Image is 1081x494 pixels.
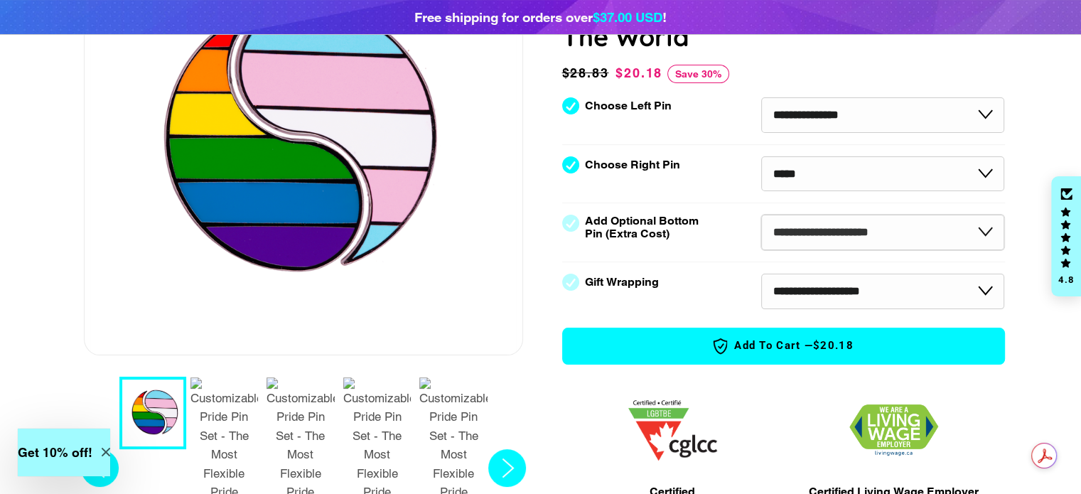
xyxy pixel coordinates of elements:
span: $20.18 [615,65,662,80]
div: Click to open Judge.me floating reviews tab [1051,176,1081,297]
span: Add to Cart — [584,337,983,355]
div: Free shipping for orders over ! [414,7,667,27]
label: Choose Right Pin [585,159,680,171]
span: Save 30% [667,65,729,83]
span: $28.83 [562,63,613,83]
label: Choose Left Pin [585,100,672,112]
img: 1706832627.png [849,404,938,456]
img: 1705457225.png [628,400,717,461]
button: 1 / 7 [119,377,186,449]
span: $37.00 USD [593,9,662,25]
div: 4.8 [1058,275,1075,284]
label: Gift Wrapping [585,276,659,289]
label: Add Optional Bottom Pin (Extra Cost) [585,215,704,240]
span: $20.18 [813,338,854,353]
button: Add to Cart —$20.18 [562,328,1005,365]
